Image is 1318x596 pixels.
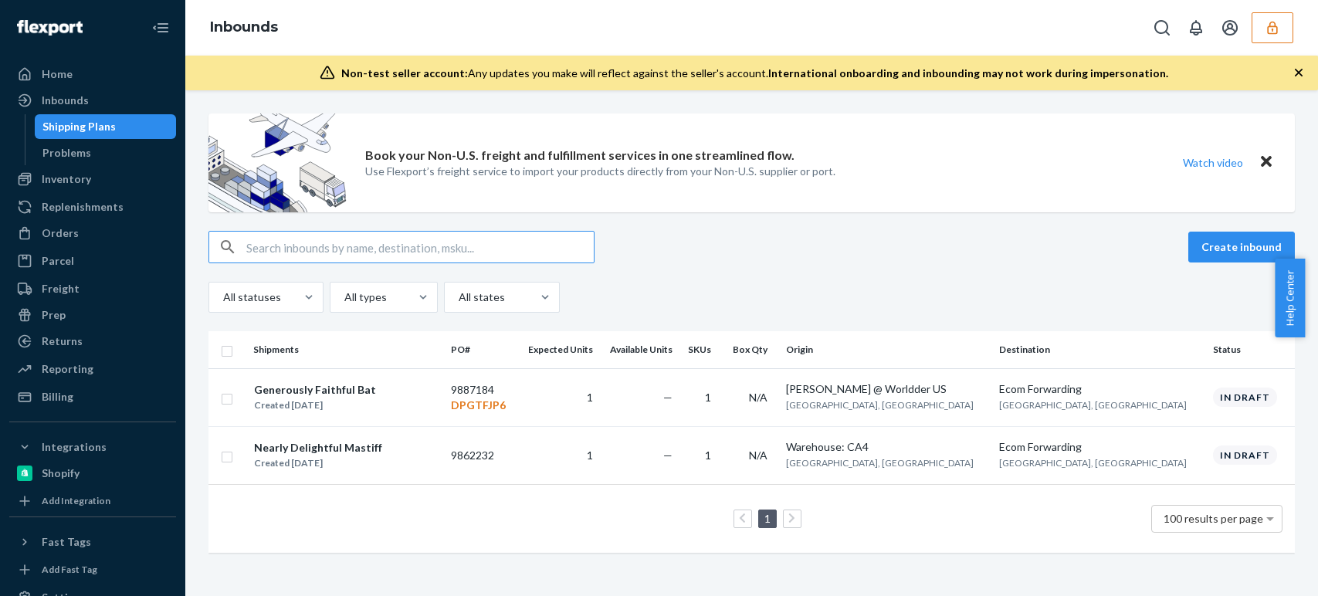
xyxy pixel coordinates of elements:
[517,331,599,368] th: Expected Units
[9,88,176,113] a: Inbounds
[35,114,177,139] a: Shipping Plans
[445,426,517,484] td: 9862232
[786,381,987,397] div: [PERSON_NAME] @ Worldder US
[9,461,176,486] a: Shopify
[786,399,974,411] span: [GEOGRAPHIC_DATA], [GEOGRAPHIC_DATA]
[42,253,74,269] div: Parcel
[42,66,73,82] div: Home
[42,534,91,550] div: Fast Tags
[723,331,781,368] th: Box Qty
[9,195,176,219] a: Replenishments
[451,398,510,413] p: DPGTFJP6
[1173,151,1253,174] button: Watch video
[749,449,767,462] span: N/A
[9,530,176,554] button: Fast Tags
[999,439,1200,455] div: Ecom Forwarding
[999,399,1187,411] span: [GEOGRAPHIC_DATA], [GEOGRAPHIC_DATA]
[1213,445,1277,465] div: In draft
[365,164,835,179] p: Use Flexport’s freight service to import your products directly from your Non-U.S. supplier or port.
[1275,259,1305,337] button: Help Center
[9,357,176,381] a: Reporting
[222,290,223,305] input: All statuses
[1215,12,1245,43] button: Open account menu
[999,381,1200,397] div: Ecom Forwarding
[42,225,79,241] div: Orders
[9,303,176,327] a: Prep
[343,290,344,305] input: All types
[457,290,459,305] input: All states
[1188,232,1295,262] button: Create inbound
[599,331,679,368] th: Available Units
[42,439,107,455] div: Integrations
[679,331,723,368] th: SKUs
[9,167,176,191] a: Inventory
[254,398,376,413] div: Created [DATE]
[1213,388,1277,407] div: In draft
[786,439,987,455] div: Warehouse: CA4
[42,171,91,187] div: Inventory
[210,19,278,36] a: Inbounds
[42,494,110,507] div: Add Integration
[9,329,176,354] a: Returns
[705,449,711,462] span: 1
[587,449,593,462] span: 1
[9,384,176,409] a: Billing
[42,281,80,296] div: Freight
[1147,12,1177,43] button: Open Search Box
[749,391,767,404] span: N/A
[198,5,290,50] ol: breadcrumbs
[17,20,83,36] img: Flexport logo
[663,391,673,404] span: —
[254,382,376,398] div: Generously Faithful Bat
[993,331,1206,368] th: Destination
[786,457,974,469] span: [GEOGRAPHIC_DATA], [GEOGRAPHIC_DATA]
[445,331,517,368] th: PO#
[42,361,93,377] div: Reporting
[587,391,593,404] span: 1
[1164,512,1263,525] span: 100 results per page
[768,66,1168,80] span: International onboarding and inbounding may not work during impersonation.
[42,389,73,405] div: Billing
[42,145,91,161] div: Problems
[999,457,1187,469] span: [GEOGRAPHIC_DATA], [GEOGRAPHIC_DATA]
[42,466,80,481] div: Shopify
[35,141,177,165] a: Problems
[254,455,382,471] div: Created [DATE]
[1256,151,1276,174] button: Close
[145,12,176,43] button: Close Navigation
[9,560,176,579] a: Add Fast Tag
[445,368,517,426] td: 9887184
[9,249,176,273] a: Parcel
[246,232,594,262] input: Search inbounds by name, destination, msku...
[42,119,116,134] div: Shipping Plans
[42,563,97,576] div: Add Fast Tag
[42,334,83,349] div: Returns
[663,449,673,462] span: —
[42,307,66,323] div: Prep
[9,221,176,246] a: Orders
[341,66,1168,81] div: Any updates you make will reflect against the seller's account.
[341,66,468,80] span: Non-test seller account:
[1207,331,1295,368] th: Status
[42,199,124,215] div: Replenishments
[1220,550,1303,588] iframe: Opens a widget where you can chat to one of our agents
[247,331,445,368] th: Shipments
[761,512,774,525] a: Page 1 is your current page
[1181,12,1211,43] button: Open notifications
[780,331,993,368] th: Origin
[9,435,176,459] button: Integrations
[9,276,176,301] a: Freight
[9,492,176,510] a: Add Integration
[42,93,89,108] div: Inbounds
[365,147,795,164] p: Book your Non-U.S. freight and fulfillment services in one streamlined flow.
[9,62,176,86] a: Home
[254,440,382,455] div: Nearly Delightful Mastiff
[705,391,711,404] span: 1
